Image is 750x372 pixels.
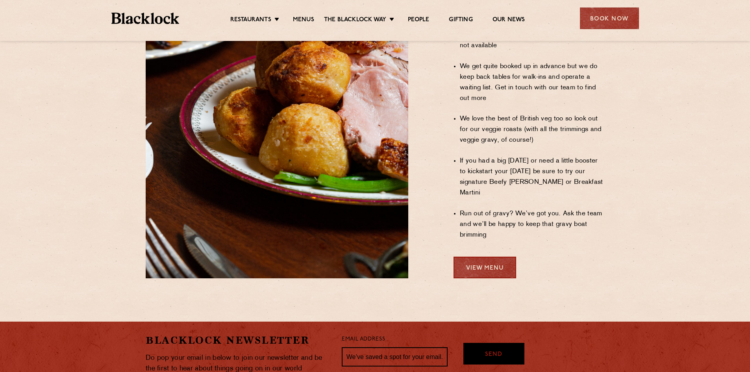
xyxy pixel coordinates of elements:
[342,347,448,367] input: We’ve saved a spot for your email...
[111,13,180,24] img: BL_Textured_Logo-footer-cropped.svg
[408,16,429,25] a: People
[230,16,271,25] a: Restaurants
[146,333,330,347] h2: Blacklock Newsletter
[454,257,516,278] a: View Menu
[580,7,639,29] div: Book Now
[324,16,386,25] a: The Blacklock Way
[460,114,604,146] li: We love the best of British veg too so look out for our veggie roasts (with all the trimmings and...
[293,16,314,25] a: Menus
[342,335,385,344] label: Email Address
[493,16,525,25] a: Our News
[449,16,472,25] a: Gifting
[460,61,604,104] li: We get quite booked up in advance but we do keep back tables for walk-ins and operate a waiting l...
[460,156,604,198] li: If you had a big [DATE] or need a little booster to kickstart your [DATE] be sure to try our sign...
[485,350,502,359] span: Send
[460,209,604,241] li: Run out of gravy? We’ve got you. Ask the team and we’ll be happy to keep that gravy boat brimming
